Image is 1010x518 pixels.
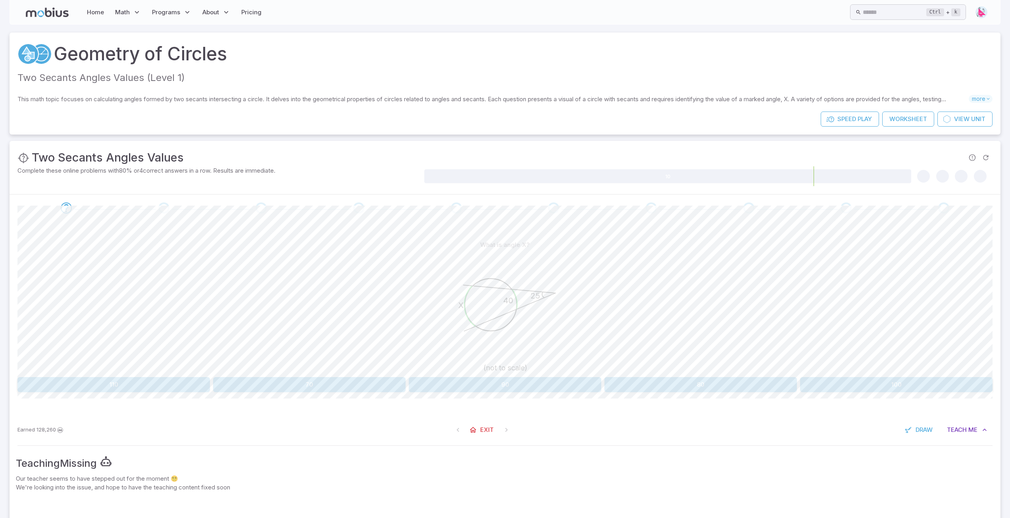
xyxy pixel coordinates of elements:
button: 70 [213,377,406,392]
p: Two Secants Angles Values (Level 1) [17,71,993,85]
span: Exit [480,426,494,434]
a: Geometry of Circles [54,40,227,67]
span: 128,260 [37,426,56,434]
button: 100 [800,377,993,392]
p: We're looking into the issue, and hope to have the teaching content fixed soon [16,483,994,492]
span: Teach [947,426,967,434]
a: Circles [31,43,52,65]
div: Go to the next question [353,202,364,214]
a: Worksheet [882,112,934,127]
h3: Two Secants Angles Values [32,149,184,166]
a: Pricing [239,3,264,21]
p: Earn Mobius dollars to buy game boosters [17,426,64,434]
text: X [458,300,464,310]
button: TeachMe [941,422,993,437]
img: right-triangle.svg [975,6,987,18]
kbd: k [951,8,960,16]
a: Geometry 2D [17,43,39,65]
div: Go to the next question [743,202,754,214]
span: Earned [17,426,35,434]
div: + [926,8,960,17]
span: Unit [971,115,985,123]
kbd: Ctrl [926,8,944,16]
span: Programs [152,8,180,17]
button: 80 [604,377,797,392]
span: Math [115,8,130,17]
a: SpeedPlay [821,112,879,127]
span: On Latest Question [499,423,514,437]
p: Our teacher seems to have stepped out for the moment 😵‍💫 [16,474,994,483]
span: About [202,8,219,17]
div: Go to the next question [938,202,949,214]
span: Draw [916,426,933,434]
a: ViewUnit [937,112,993,127]
div: Go to the next question [158,202,169,214]
button: 90 [409,377,601,392]
div: Go to the next question [841,202,852,214]
span: Report an issue with the question [966,151,979,164]
div: Go to the next question [256,202,267,214]
a: Exit [465,422,499,437]
p: This math topic focuses on calculating angles formed by two secants intersecting a circle. It del... [17,95,969,104]
p: What is angle X? [480,241,530,249]
div: Go to the next question [548,202,559,214]
div: Teaching Missing [16,455,97,471]
button: 110 [17,377,210,392]
button: Draw [900,422,938,437]
span: Play [858,115,872,123]
text: 40 [503,296,513,305]
div: Go to the next question [451,202,462,214]
div: Go to the next question [646,202,657,214]
text: 25 [531,291,540,300]
span: Me [968,426,977,434]
span: Refresh Question [979,151,993,164]
p: Complete these online problems with 80 % or 4 correct answers in a row. Results are immediate. [17,166,423,175]
span: Speed [837,115,856,123]
a: Home [85,3,106,21]
span: View [954,115,970,123]
div: Go to the next question [61,202,72,214]
text: (not to scale) [483,364,527,372]
span: On First Question [451,423,465,437]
